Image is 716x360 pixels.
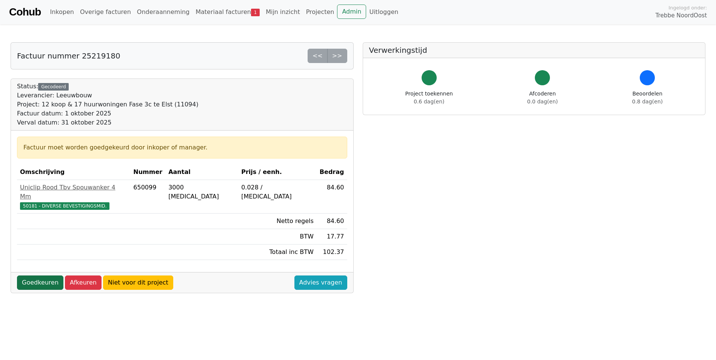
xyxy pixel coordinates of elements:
[405,90,453,106] div: Project toekennen
[23,143,341,152] div: Factuur moet worden goedgekeurd door inkoper of manager.
[317,245,347,260] td: 102.37
[251,9,260,16] span: 1
[77,5,134,20] a: Overige facturen
[366,5,401,20] a: Uitloggen
[20,202,109,210] span: 50181 - DIVERSE BEVESTIGINGSMID.
[17,109,199,118] div: Factuur datum: 1 oktober 2025
[17,91,199,100] div: Leverancier: Leeuwbouw
[103,275,173,290] a: Niet voor dit project
[317,165,347,180] th: Bedrag
[414,98,444,105] span: 0.6 dag(en)
[317,229,347,245] td: 17.77
[47,5,77,20] a: Inkopen
[134,5,192,20] a: Onderaanneming
[168,183,235,201] div: 3000 [MEDICAL_DATA]
[238,214,317,229] td: Netto regels
[65,275,102,290] a: Afkeuren
[656,11,707,20] span: Trebbe NoordOost
[238,245,317,260] td: Totaal inc BTW
[38,83,69,91] div: Gecodeerd
[668,4,707,11] span: Ingelogd onder:
[17,100,199,109] div: Project: 12 koop & 17 huurwoningen Fase 3c te Elst (11094)
[130,165,165,180] th: Nummer
[192,5,263,20] a: Materiaal facturen1
[20,183,127,201] div: Uniclip Rood Tbv Spouwanker 4 Mm
[238,229,317,245] td: BTW
[17,82,199,127] div: Status:
[165,165,238,180] th: Aantal
[294,275,347,290] a: Advies vragen
[527,90,558,106] div: Afcoderen
[238,165,317,180] th: Prijs / eenh.
[241,183,314,201] div: 0.028 / [MEDICAL_DATA]
[303,5,337,20] a: Projecten
[369,46,699,55] h5: Verwerkingstijd
[317,214,347,229] td: 84.60
[632,98,663,105] span: 0.8 dag(en)
[632,90,663,106] div: Beoordelen
[337,5,366,19] a: Admin
[17,118,199,127] div: Verval datum: 31 oktober 2025
[527,98,558,105] span: 0.0 dag(en)
[9,3,41,21] a: Cohub
[17,51,120,60] h5: Factuur nummer 25219180
[20,183,127,210] a: Uniclip Rood Tbv Spouwanker 4 Mm50181 - DIVERSE BEVESTIGINGSMID.
[130,180,165,214] td: 650099
[263,5,303,20] a: Mijn inzicht
[17,275,63,290] a: Goedkeuren
[17,165,130,180] th: Omschrijving
[317,180,347,214] td: 84.60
